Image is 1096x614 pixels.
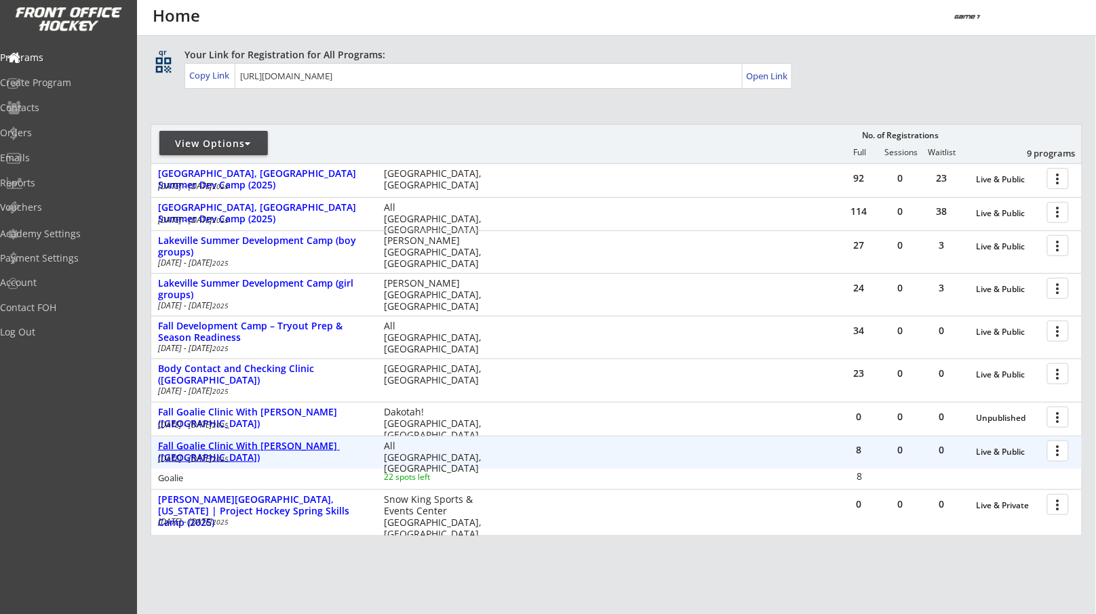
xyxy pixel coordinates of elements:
[212,301,229,310] em: 2025
[384,407,490,441] div: Dakotah! [GEOGRAPHIC_DATA], [GEOGRAPHIC_DATA]
[384,168,490,191] div: [GEOGRAPHIC_DATA], [GEOGRAPHIC_DATA]
[922,283,962,293] div: 3
[839,241,880,250] div: 27
[158,455,366,463] div: [DATE] - [DATE]
[977,242,1040,251] div: Live & Public
[977,285,1040,294] div: Live & Public
[922,241,962,250] div: 3
[1047,278,1069,299] button: more_vert
[977,447,1040,457] div: Live & Public
[212,420,229,430] em: 2025
[839,369,880,378] div: 23
[158,441,370,464] div: Fall Goalie Clinic With [PERSON_NAME] ([GEOGRAPHIC_DATA])
[840,472,880,481] div: 8
[880,326,921,335] div: 0
[881,148,922,157] div: Sessions
[977,370,1040,380] div: Live & Public
[922,148,962,157] div: Waitlist
[840,148,880,157] div: Full
[158,387,366,395] div: [DATE] - [DATE]
[212,182,229,191] em: 2025
[158,474,366,483] div: Goalie
[880,445,921,455] div: 0
[158,407,370,430] div: Fall Goalie Clinic With [PERSON_NAME] ([GEOGRAPHIC_DATA])
[212,258,229,268] em: 2025
[977,413,1040,423] div: Unpublished
[189,69,232,81] div: Copy Link
[384,202,490,236] div: All [GEOGRAPHIC_DATA], [GEOGRAPHIC_DATA]
[158,518,366,526] div: [DATE] - [DATE]
[384,441,490,474] div: All [GEOGRAPHIC_DATA], [GEOGRAPHIC_DATA]
[1047,363,1069,384] button: more_vert
[384,235,490,269] div: [PERSON_NAME][GEOGRAPHIC_DATA], [GEOGRAPHIC_DATA]
[922,369,962,378] div: 0
[977,175,1040,184] div: Live & Public
[158,421,366,429] div: [DATE] - [DATE]
[839,207,880,216] div: 114
[384,321,490,354] div: All [GEOGRAPHIC_DATA], [GEOGRAPHIC_DATA]
[1047,235,1069,256] button: more_vert
[839,445,880,455] div: 8
[977,209,1040,218] div: Live & Public
[184,48,1040,62] div: Your Link for Registration for All Programs:
[880,173,921,183] div: 0
[1047,321,1069,342] button: more_vert
[212,386,229,396] em: 2025
[880,369,921,378] div: 0
[158,344,366,352] div: [DATE] - [DATE]
[880,412,921,422] div: 0
[839,412,880,422] div: 0
[384,473,471,481] div: 22 spots left
[880,241,921,250] div: 0
[212,344,229,353] em: 2025
[158,302,366,310] div: [DATE] - [DATE]
[1005,147,1076,159] div: 9 programs
[158,363,370,386] div: Body Contact and Checking Clinic ([GEOGRAPHIC_DATA])
[212,454,229,464] em: 2025
[158,202,370,225] div: [GEOGRAPHIC_DATA], [GEOGRAPHIC_DATA] Summer Dev Camp (2025)
[384,278,490,312] div: [PERSON_NAME][GEOGRAPHIC_DATA], [GEOGRAPHIC_DATA]
[922,499,962,509] div: 0
[839,283,880,293] div: 24
[746,70,789,82] div: Open Link
[1047,441,1069,462] button: more_vert
[158,235,370,258] div: Lakeville Summer Development Camp (boy groups)
[158,216,366,224] div: [DATE] - [DATE]
[1047,407,1069,428] button: more_vert
[839,326,880,335] div: 34
[1047,168,1069,189] button: more_vert
[922,412,962,422] div: 0
[158,182,366,190] div: [DATE] - [DATE]
[158,494,370,528] div: [PERSON_NAME][GEOGRAPHIC_DATA], [US_STATE] | Project Hockey Spring Skills Camp (2025)
[159,137,268,150] div: View Options
[158,278,370,301] div: Lakeville Summer Development Camp (girl groups)
[922,326,962,335] div: 0
[1047,202,1069,223] button: more_vert
[880,207,921,216] div: 0
[880,499,921,509] div: 0
[922,445,962,455] div: 0
[977,327,1040,337] div: Live & Public
[153,55,174,75] button: qr_code
[880,283,921,293] div: 0
[384,363,490,386] div: [GEOGRAPHIC_DATA], [GEOGRAPHIC_DATA]
[1047,494,1069,515] button: more_vert
[155,48,171,57] div: qr
[158,321,370,344] div: Fall Development Camp – Tryout Prep & Season Readiness
[212,216,229,225] em: 2025
[859,131,943,140] div: No. of Registrations
[922,207,962,216] div: 38
[212,517,229,527] em: 2025
[922,173,962,183] div: 23
[839,173,880,183] div: 92
[977,501,1040,510] div: Live & Private
[746,66,789,85] a: Open Link
[384,494,490,539] div: Snow King Sports & Events Center [GEOGRAPHIC_DATA], [GEOGRAPHIC_DATA]
[158,168,370,191] div: [GEOGRAPHIC_DATA], [GEOGRAPHIC_DATA] Summer Dev Camp (2025)
[839,499,880,509] div: 0
[158,259,366,267] div: [DATE] - [DATE]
